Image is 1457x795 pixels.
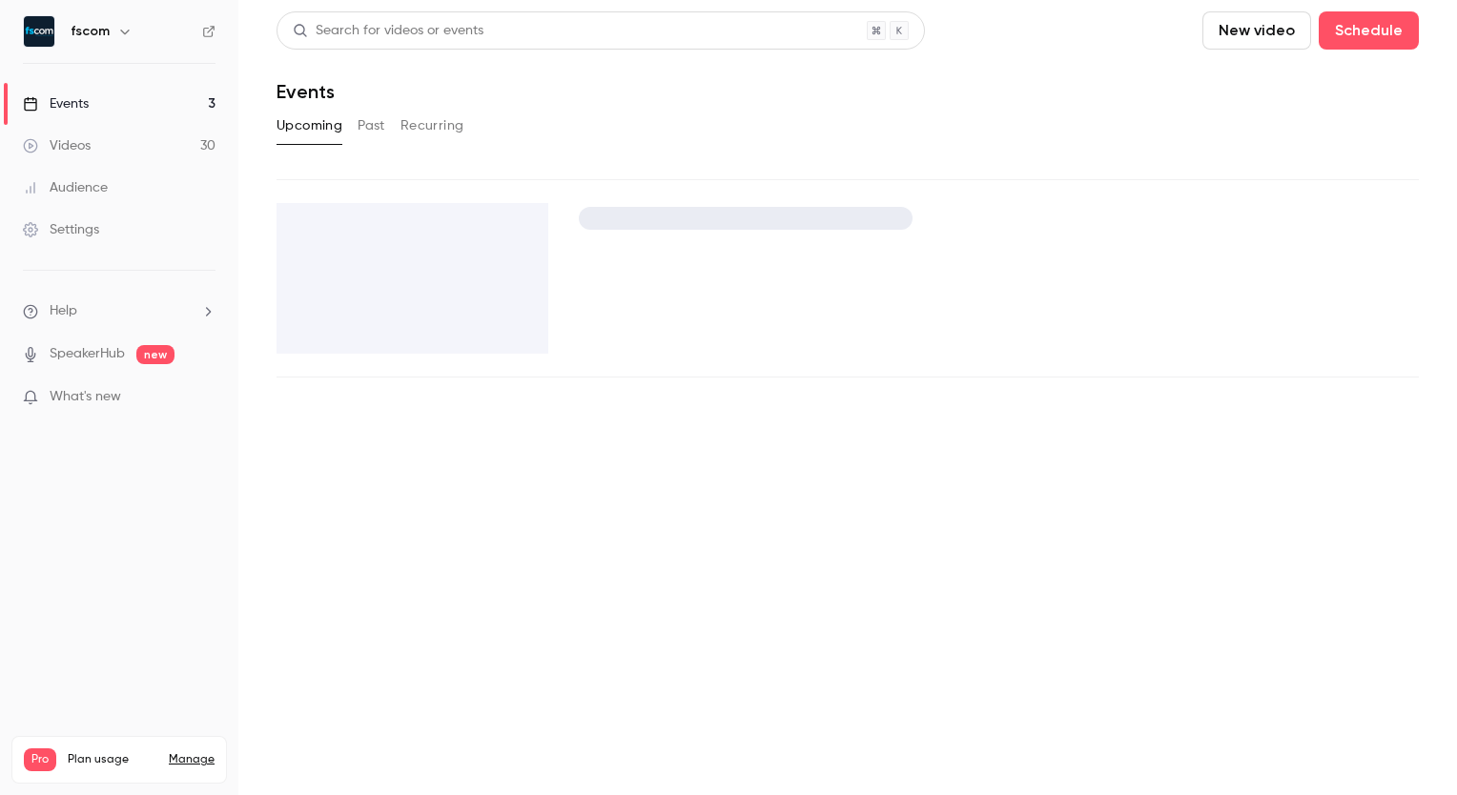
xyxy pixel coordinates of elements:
button: Schedule [1319,11,1419,50]
div: Settings [23,220,99,239]
span: Pro [24,748,56,771]
button: Upcoming [277,111,342,141]
div: Events [23,94,89,113]
div: Audience [23,178,108,197]
span: Help [50,301,77,321]
a: Manage [169,752,215,767]
li: help-dropdown-opener [23,301,215,321]
button: Past [358,111,385,141]
button: Recurring [400,111,464,141]
span: new [136,345,174,364]
img: fscom [24,16,54,47]
span: Plan usage [68,752,157,767]
button: New video [1202,11,1311,50]
span: What's new [50,387,121,407]
h1: Events [277,80,335,103]
h6: fscom [71,22,110,41]
div: Search for videos or events [293,21,483,41]
a: SpeakerHub [50,344,125,364]
div: Videos [23,136,91,155]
